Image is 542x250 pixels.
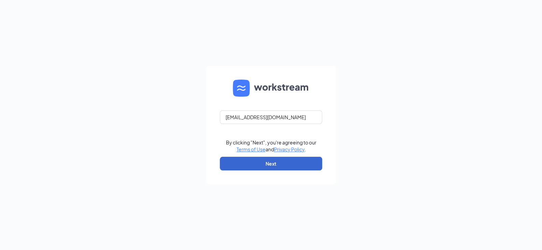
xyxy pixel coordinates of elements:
div: By clicking "Next", you're agreeing to our and . [226,139,316,153]
a: Terms of Use [237,146,266,152]
img: WS logo and Workstream text [233,80,309,97]
a: Privacy Policy [274,146,304,152]
button: Next [220,157,322,170]
input: Email [220,110,322,124]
